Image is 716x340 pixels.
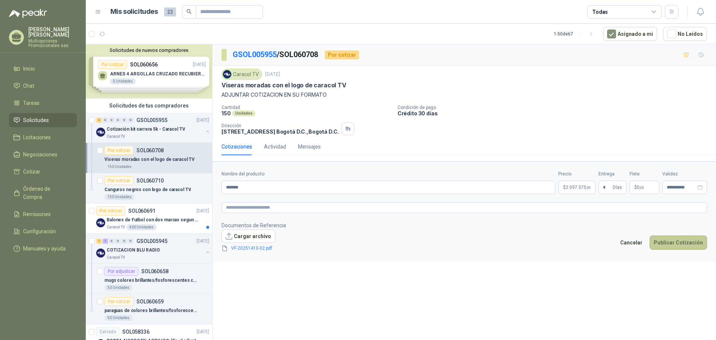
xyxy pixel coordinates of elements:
p: [DATE] [265,71,280,78]
label: Flete [629,171,659,178]
a: Chat [9,79,77,93]
div: Por adjudicar [104,267,138,276]
a: Por cotizarSOL060691[DATE] Company LogoBalones de Futbol con dos marcas segun adjunto. Adjuntar c... [86,203,212,234]
p: SOL060708 [136,148,164,153]
p: Viseras moradas con el logo de caracol TV [104,156,195,163]
div: Solicitudes de nuevos compradoresPor cotizarSOL060656[DATE] ARNES 4 ARGOLLAS CRUZADO RECUBIERTO P... [86,44,212,99]
span: search [186,9,192,14]
div: 400 Unidades [126,224,157,230]
p: [DATE] [197,328,209,336]
div: Todas [592,8,608,16]
a: Configuración [9,224,77,238]
span: Tareas [23,99,40,107]
span: Negociaciones [23,150,57,159]
p: Caracol TV [107,224,125,230]
a: Manuales y ayuda [9,241,77,256]
p: 150 [222,110,231,116]
a: Por cotizarSOL060708Viseras moradas con el logo de caracol TV150 Unidades [86,143,212,173]
a: Tareas [9,96,77,110]
div: 0 [122,238,127,244]
p: GSOL005945 [136,238,167,244]
p: [DATE] [197,238,209,245]
span: $ [634,185,637,190]
p: COTIZACION BLU RADIO [107,247,160,254]
p: Crédito 30 días [398,110,713,116]
a: 1 1 0 0 0 0 GSOL005945[DATE] Company LogoCOTIZACION BLU RADIOCaracol TV [96,237,211,261]
span: Días [613,181,622,194]
div: Mensajes [298,143,321,151]
a: 2 0 0 0 0 0 GSOL005955[DATE] Company LogoCotización kit carrera 5k - Caracol TVCaracol TV [96,116,211,140]
p: Condición de pago [398,105,713,110]
div: Por cotizar [325,50,359,59]
label: Entrega [599,171,626,178]
p: Caracol TV [107,134,125,140]
span: 0 [637,185,644,190]
p: Canguros negros con logo de caracol TV [104,186,191,193]
span: Licitaciones [23,133,51,141]
p: SOL060691 [128,208,156,213]
label: Validez [662,171,707,178]
div: 1 - 50 de 67 [554,28,597,40]
p: Caracol TV [107,255,125,261]
p: Cantidad [222,105,392,110]
span: 23 [164,7,176,16]
div: 50 Unidades [104,285,132,291]
p: Viseras moradas con el logo de caracol TV [222,81,346,89]
span: Configuración [23,227,56,235]
p: SOL060659 [136,299,164,304]
p: SOL058336 [122,329,150,334]
button: Cancelar [616,235,647,250]
button: Solicitudes de nuevos compradores [89,47,209,53]
div: Solicitudes de tus compradores [86,99,212,113]
img: Company Logo [223,70,231,78]
p: $ 0,00 [629,181,659,194]
div: Por cotizar [96,206,125,215]
a: Órdenes de Compra [9,182,77,204]
a: VF-20251410-02.pdf [228,245,277,252]
label: Precio [558,171,596,178]
span: Solicitudes [23,116,49,124]
span: Cotizar [23,168,40,176]
p: [PERSON_NAME] [PERSON_NAME] [28,27,77,37]
div: 2 [96,118,102,123]
div: 0 [122,118,127,123]
div: 1 [96,238,102,244]
div: 0 [109,118,114,123]
div: Unidades [232,110,255,116]
div: 150 Unidades [104,194,135,200]
a: Inicio [9,62,77,76]
p: SOL060710 [136,178,164,183]
div: 0 [115,118,121,123]
p: mugs colores brillantes/fosforescentes con logo a una tinta.(ADJUNTAR COTIZACION EN SU FORMATO) [104,277,197,284]
img: Logo peakr [9,9,47,18]
p: ADJUNTAR COTIZACION EN SU FORMATO [222,91,707,99]
span: Chat [23,82,34,90]
div: Cerrado [96,327,119,336]
p: SOL060658 [141,269,169,274]
span: ,00 [586,185,591,190]
a: Por cotizarSOL060710Canguros negros con logo de caracol TV150 Unidades [86,173,212,203]
button: Asignado a mi [603,27,657,41]
div: Actividad [264,143,286,151]
div: 0 [128,238,134,244]
p: paraguas de colores brillantes/fosforescentes con 2 logos a una tinta.(ADJUNTAR COTIZACION EN SU F) [104,307,197,314]
img: Company Logo [96,249,105,258]
button: Publicar Cotización [650,235,707,250]
div: Por cotizar [104,297,134,306]
div: 0 [103,118,108,123]
img: Company Logo [96,128,105,137]
div: 0 [109,238,114,244]
p: GSOL005955 [136,118,167,123]
h1: Mis solicitudes [110,6,158,17]
div: 50 Unidades [104,315,132,321]
a: Por cotizarSOL060659paraguas de colores brillantes/fosforescentes con 2 logos a una tinta.(ADJUNT... [86,294,212,324]
span: Manuales y ayuda [23,244,66,253]
span: Inicio [23,65,35,73]
span: Remisiones [23,210,51,218]
span: ,00 [640,185,644,190]
div: 0 [115,238,121,244]
div: Por cotizar [104,146,134,155]
button: Cargar archivo [222,230,275,243]
a: Remisiones [9,207,77,221]
a: Licitaciones [9,130,77,144]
